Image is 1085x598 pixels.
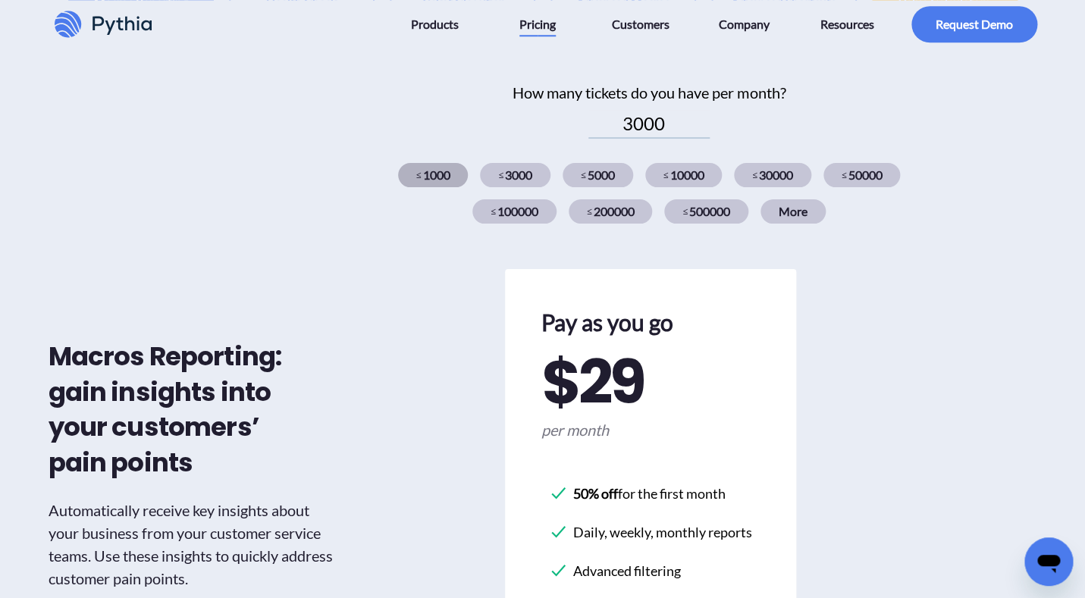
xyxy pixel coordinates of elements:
div: for the first month [573,484,726,504]
div: 50000 [823,163,901,187]
div: More [760,199,826,224]
span: Pricing [519,12,556,36]
span: Products [410,12,458,36]
div: 1000 [398,163,469,187]
div: 30000 [734,163,811,187]
span: $ 29 [541,352,644,412]
b: 50% off [573,485,618,502]
li: Advanced filtering [549,555,752,587]
div: 10000 [645,163,723,187]
div: 5000 [563,163,633,187]
div: 200000 [569,199,653,224]
div: 500000 [664,199,748,224]
div: How many tickets do you have per month? [353,81,946,104]
h2: Macros Reporting: gain insights into your customers’ pain points [49,339,291,481]
div: 100000 [472,199,557,224]
span: ≤ [491,205,496,218]
span: ≤ [498,168,503,182]
span: ≤ [752,168,757,182]
li: Daily, weekly, monthly reports [549,516,752,549]
span: Company [719,12,770,36]
div: 3000 [480,163,550,187]
span: ≤ [682,205,688,218]
span: Customers [612,12,670,36]
span: ≤ [581,168,586,182]
span: ≤ [416,168,422,182]
h3: Automatically receive key insights about your business from your customer service teams. Use thes... [49,499,337,590]
span: per month [541,418,760,441]
iframe: Button to launch messaging window [1024,537,1073,586]
span: ≤ [587,205,592,218]
h2: Pay as you go [541,305,760,340]
span: ≤ [842,168,847,182]
span: ≤ [663,168,669,182]
span: Resources [820,12,874,36]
